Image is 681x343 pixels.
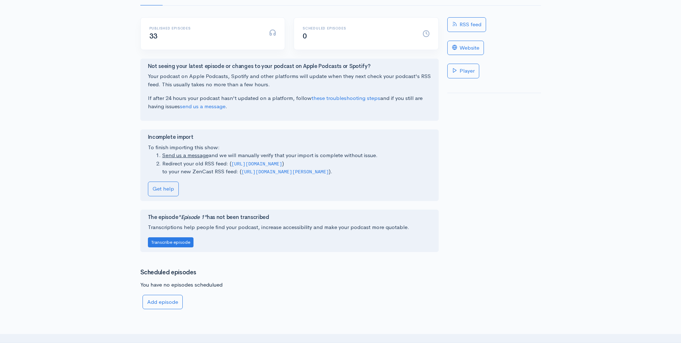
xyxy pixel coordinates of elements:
[232,161,283,167] code: [URL][DOMAIN_NAME]
[148,63,431,69] h4: Not seeing your latest episode or changes to your podcast on Apple Podcasts or Spotify?
[140,281,439,289] p: You have no episodes schedulued
[143,295,183,310] a: Add episode
[447,64,479,78] a: Player
[148,94,431,110] p: If after 24 hours your podcast hasn't updated on a platform, follow and if you still are having i...
[447,17,486,32] a: RSS feed
[148,72,431,88] p: Your podcast on Apple Podcasts, Spotify and other platforms will update when they next check your...
[140,269,439,276] h3: Scheduled episodes
[162,151,431,160] li: and we will manually verify that your import is complete without issue.
[148,223,431,232] p: Transcriptions help people find your podcast, increase accessibility and make your podcast more q...
[148,134,431,196] div: To finish importing this show:
[312,95,380,101] a: these troubleshooting steps
[303,26,414,30] h6: Scheduled episodes
[149,32,158,41] span: 33
[447,41,484,55] a: Website
[178,214,207,220] i: "Episode 1"
[162,152,209,159] a: Send us a message
[148,134,431,140] h4: Incomplete import
[148,214,431,220] h4: The episode has not been transcribed
[303,32,307,41] span: 0
[148,182,179,196] a: Get help
[180,103,225,110] a: send us a message
[162,160,431,176] li: Redirect your old RSS feed: ( ) to your new ZenCast RSS feed: ( ).
[149,26,261,30] h6: Published episodes
[242,169,329,175] code: [URL][DOMAIN_NAME][PERSON_NAME]
[148,237,193,248] button: Transcribe episode
[148,238,193,245] a: Transcribe episode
